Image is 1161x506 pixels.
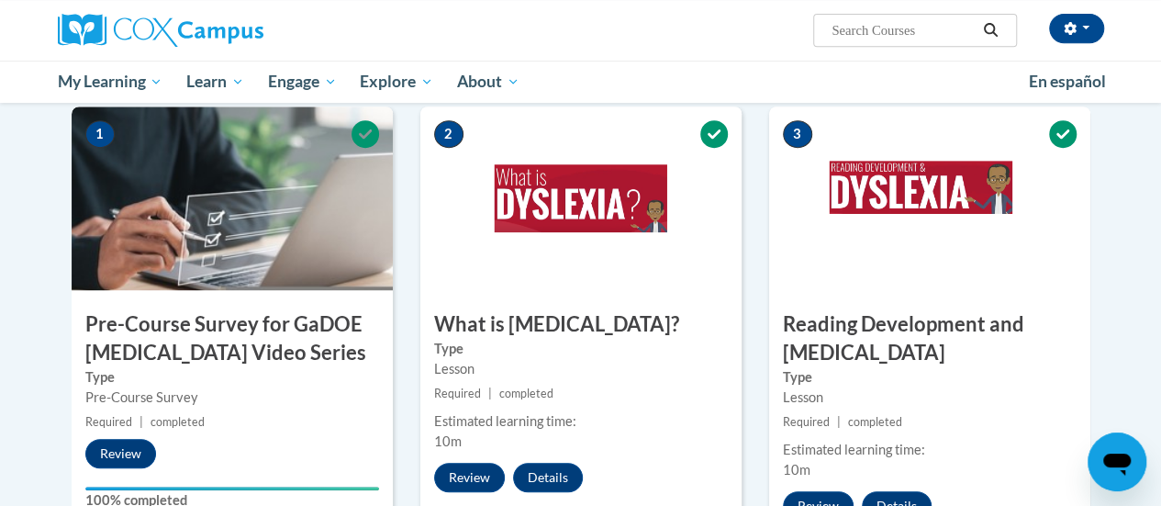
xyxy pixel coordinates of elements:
span: completed [151,415,205,429]
span: Explore [360,71,433,93]
div: Lesson [434,359,728,379]
span: 10m [434,433,462,449]
span: Required [434,387,481,400]
a: About [445,61,531,103]
span: completed [848,415,902,429]
span: | [140,415,143,429]
div: Lesson [783,388,1077,408]
h3: Reading Development and [MEDICAL_DATA] [769,310,1090,367]
img: Cox Campus [58,14,263,47]
span: En español [1029,72,1106,91]
button: Search [977,19,1004,41]
img: Course Image [420,107,742,290]
a: Learn [174,61,256,103]
input: Search Courses [830,19,977,41]
span: 1 [85,120,115,148]
div: Main menu [44,61,1118,103]
button: Review [85,439,156,468]
button: Details [513,463,583,492]
span: About [457,71,519,93]
div: Pre-Course Survey [85,388,379,408]
iframe: Button to launch messaging window [1088,433,1146,491]
h3: What is [MEDICAL_DATA]? [420,310,742,339]
a: My Learning [46,61,175,103]
a: Cox Campus [58,14,388,47]
span: Required [783,415,830,429]
div: Your progress [85,487,379,490]
button: Review [434,463,505,492]
label: Type [85,367,379,388]
span: Required [85,415,132,429]
label: Type [783,367,1077,388]
span: My Learning [57,71,162,93]
span: 2 [434,120,463,148]
span: 3 [783,120,812,148]
span: Engage [268,71,337,93]
a: Engage [256,61,349,103]
span: 10m [783,462,810,478]
span: Learn [186,71,244,93]
img: Course Image [769,107,1090,290]
a: Explore [348,61,445,103]
div: Estimated learning time: [434,411,728,432]
span: | [488,387,492,400]
span: completed [499,387,553,400]
h3: Pre-Course Survey for GaDOE [MEDICAL_DATA] Video Series [72,310,393,367]
a: En español [1017,62,1118,101]
img: Course Image [72,107,393,290]
button: Account Settings [1049,14,1104,43]
span: | [837,415,841,429]
label: Type [434,339,728,359]
div: Estimated learning time: [783,440,1077,460]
